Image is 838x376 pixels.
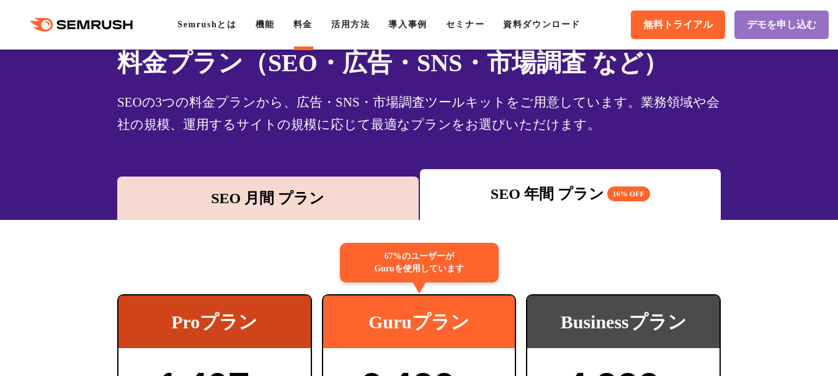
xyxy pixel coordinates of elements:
a: セミナー [446,20,484,29]
div: Proプラン [118,295,311,348]
a: Semrushとは [177,20,236,29]
h1: 料金プラン（SEO・広告・SNS・市場調査 など） [117,45,721,81]
div: SEOの3つの料金プランから、広告・SNS・市場調査ツールキットをご用意しています。業務領域や会社の規模、運用するサイトの規模に応じて最適なプランをお選びいただけます。 [117,91,721,136]
span: デモを申し込む [747,19,816,32]
div: SEO 月間 プラン [123,187,412,209]
a: 機能 [256,20,275,29]
a: 無料トライアル [631,11,725,39]
div: Businessプラン [527,295,720,348]
div: Guruプラン [323,295,515,348]
div: SEO 年間 プラン [426,183,715,205]
a: 導入事例 [388,20,427,29]
a: 活用方法 [331,20,370,29]
span: 16% OFF [607,186,650,201]
span: 無料トライアル [643,19,713,32]
div: 67%のユーザーが Guruを使用しています [340,243,499,282]
a: 料金 [293,20,313,29]
a: 資料ダウンロード [503,20,581,29]
a: デモを申し込む [734,11,829,39]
